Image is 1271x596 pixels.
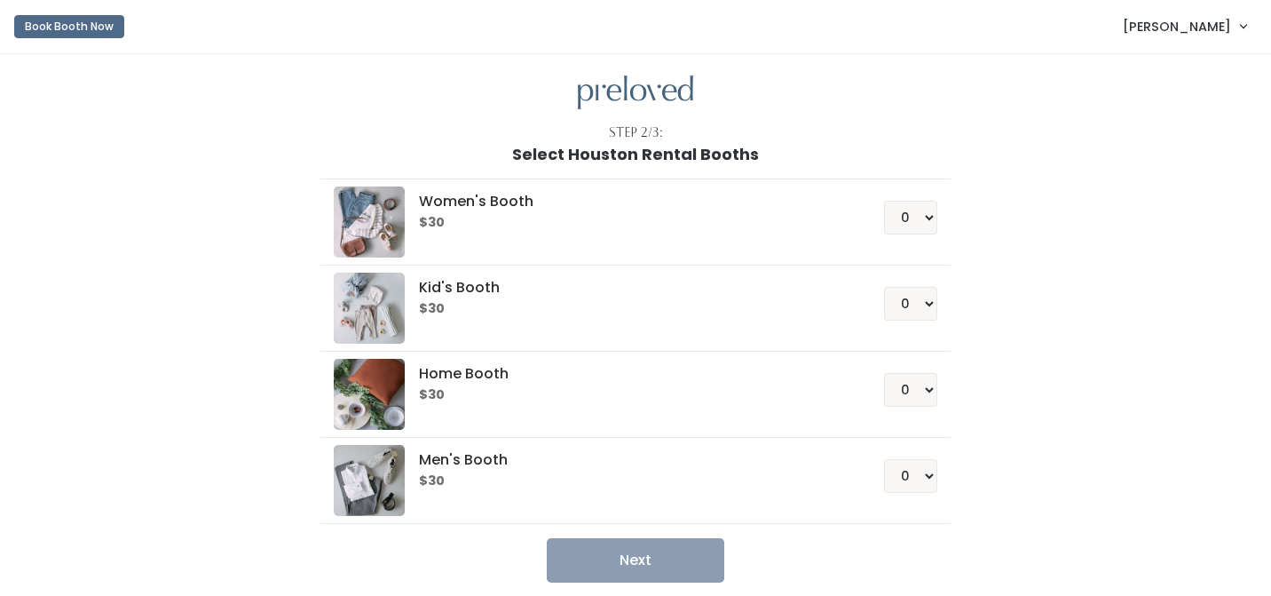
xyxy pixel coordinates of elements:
[512,146,759,163] h1: Select Houston Rental Booths
[609,123,663,142] div: Step 2/3:
[419,216,841,230] h6: $30
[419,280,841,296] h5: Kid's Booth
[1123,17,1231,36] span: [PERSON_NAME]
[334,359,405,430] img: preloved logo
[14,7,124,46] a: Book Booth Now
[419,302,841,316] h6: $30
[578,75,693,110] img: preloved logo
[1105,7,1264,45] a: [PERSON_NAME]
[419,388,841,402] h6: $30
[334,273,405,344] img: preloved logo
[14,15,124,38] button: Book Booth Now
[419,474,841,489] h6: $30
[419,452,841,468] h5: Men's Booth
[334,445,405,516] img: preloved logo
[419,194,841,210] h5: Women's Booth
[334,187,405,258] img: preloved logo
[419,366,841,382] h5: Home Booth
[547,538,724,583] button: Next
